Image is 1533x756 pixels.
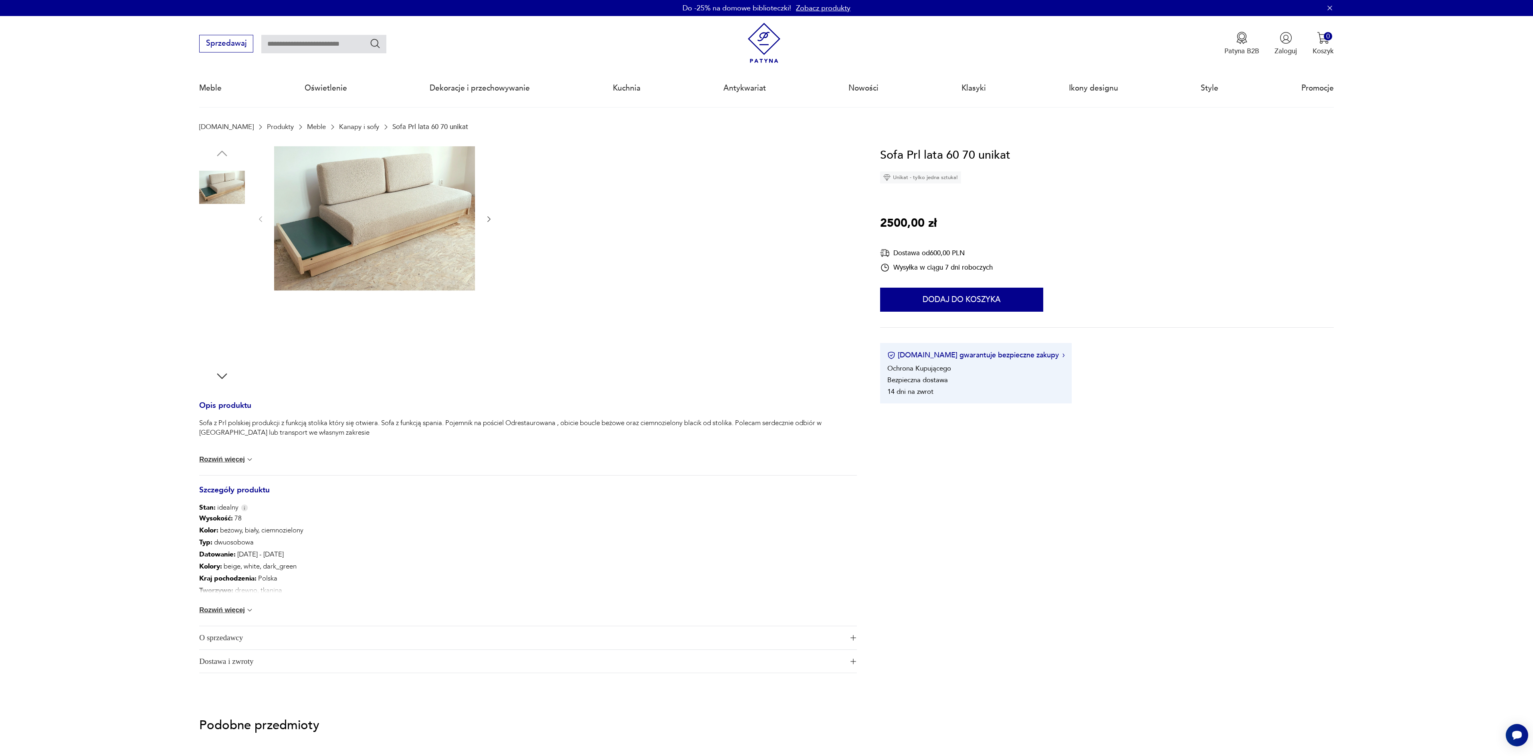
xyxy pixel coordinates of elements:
[199,538,212,547] b: Typ :
[199,503,216,512] b: Stan:
[199,512,327,524] p: 78
[199,548,327,560] p: [DATE] - [DATE]
[199,586,233,595] b: Tworzywo :
[887,375,948,385] li: Bezpieczna dostawa
[199,216,245,261] img: Zdjęcie produktu Sofa Prl lata 60 70 unikat
[339,123,379,131] a: Kanapy i sofy
[1274,32,1297,56] button: Zaloguj
[199,418,857,437] p: Sofa z Prl polskiej produkcji z funkcją stolika który się otwiera. Sofa z funkcją spania. Pojemni...
[199,585,327,597] p: drewno, tkanina
[199,41,253,47] a: Sprzedawaj
[1280,32,1292,44] img: Ikonka użytkownika
[1224,46,1259,56] p: Patyna B2B
[267,123,294,131] a: Produkty
[199,606,254,614] button: Rozwiń więcej
[199,720,1334,731] p: Podobne przedmioty
[880,214,937,233] p: 2500,00 zł
[199,573,327,585] p: Polska
[199,650,844,673] span: Dostawa i zwroty
[1506,724,1528,746] iframe: Smartsupp widget button
[199,562,222,571] b: Kolory :
[199,267,245,312] img: Zdjęcie produktu Sofa Prl lata 60 70 unikat
[430,70,530,107] a: Dekoracje i przechowywanie
[1224,32,1259,56] a: Ikona medaluPatyna B2B
[883,174,891,181] img: Ikona diamentu
[199,650,857,673] button: Ikona plusaDostawa i zwroty
[1069,70,1118,107] a: Ikony designu
[370,38,381,49] button: Szukaj
[1313,32,1334,56] button: 0Koszyk
[199,626,857,649] button: Ikona plusaO sprzedawcy
[199,70,222,107] a: Meble
[199,165,245,210] img: Zdjęcie produktu Sofa Prl lata 60 70 unikat
[246,456,254,464] img: chevron down
[199,526,218,535] b: Kolor:
[199,626,844,649] span: O sprzedawcy
[1236,32,1248,44] img: Ikona medalu
[796,3,850,13] a: Zobacz produkty
[241,504,248,511] img: Info icon
[1201,70,1218,107] a: Style
[887,350,1065,360] button: [DOMAIN_NAME] gwarantuje bezpieczne zakupy
[880,263,993,272] div: Wysyłka w ciągu 7 dni roboczych
[274,146,475,291] img: Zdjęcie produktu Sofa Prl lata 60 70 unikat
[1324,32,1332,40] div: 0
[307,123,326,131] a: Meble
[199,550,236,559] b: Datowanie :
[392,123,468,131] p: Sofa Prl lata 60 70 unikat
[850,659,856,664] img: Ikona plusa
[744,23,784,63] img: Patyna - sklep z meblami i dekoracjami vintage
[1274,46,1297,56] p: Zaloguj
[880,248,890,258] img: Ikona dostawy
[848,70,879,107] a: Nowości
[199,456,254,464] button: Rozwiń więcej
[1062,353,1065,357] img: Ikona strzałki w prawo
[199,503,238,512] span: idealny
[880,171,961,183] div: Unikat - tylko jedna sztuka!
[246,606,254,614] img: chevron down
[305,70,347,107] a: Oświetlenie
[880,146,1010,165] h1: Sofa Prl lata 60 70 unikat
[723,70,766,107] a: Antykwariat
[199,536,327,548] p: dwuosobowa
[199,403,857,419] h3: Opis produktu
[683,3,791,13] p: Do -25% na domowe biblioteczki!
[199,524,327,536] p: beżowy, biały, ciemnozielony
[880,288,1043,312] button: Dodaj do koszyka
[1313,46,1334,56] p: Koszyk
[613,70,640,107] a: Kuchnia
[199,318,245,363] img: Zdjęcie produktu Sofa Prl lata 60 70 unikat
[199,123,254,131] a: [DOMAIN_NAME]
[199,560,327,573] p: beige, white, dark_green
[961,70,986,107] a: Klasyki
[199,35,253,52] button: Sprzedawaj
[1317,32,1329,44] img: Ikona koszyka
[887,364,951,373] li: Ochrona Kupującego
[1224,32,1259,56] button: Patyna B2B
[199,574,257,583] b: Kraj pochodzenia :
[1301,70,1334,107] a: Promocje
[199,514,233,523] b: Wysokość :
[850,635,856,641] img: Ikona plusa
[880,248,993,258] div: Dostawa od 600,00 PLN
[199,487,857,503] h3: Szczegóły produktu
[887,351,895,359] img: Ikona certyfikatu
[887,387,933,396] li: 14 dni na zwrot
